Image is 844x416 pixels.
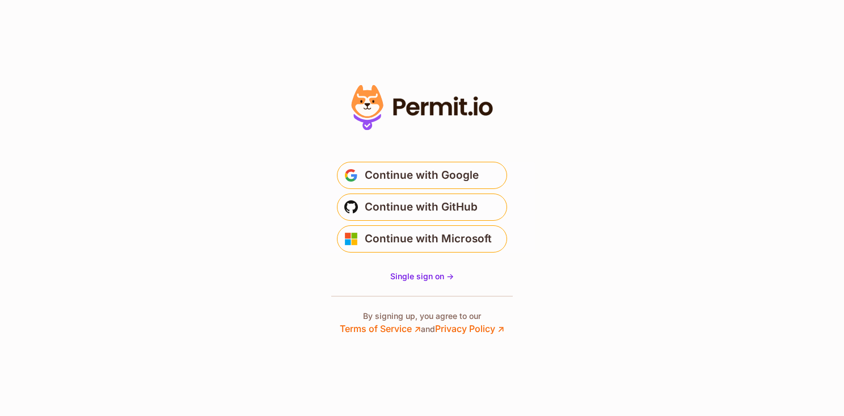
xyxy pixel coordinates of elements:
span: Continue with GitHub [365,198,478,216]
span: Continue with Google [365,166,479,184]
button: Continue with GitHub [337,194,507,221]
span: Single sign on -> [390,271,454,281]
p: By signing up, you agree to our and [340,310,504,335]
a: Privacy Policy ↗ [435,323,504,334]
button: Continue with Microsoft [337,225,507,253]
a: Single sign on -> [390,271,454,282]
button: Continue with Google [337,162,507,189]
span: Continue with Microsoft [365,230,492,248]
a: Terms of Service ↗ [340,323,421,334]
